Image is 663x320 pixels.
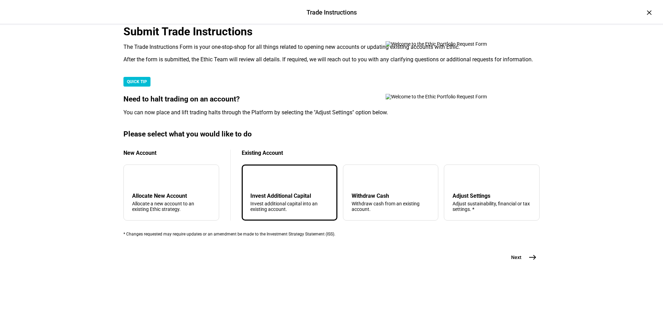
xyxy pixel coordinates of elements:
[353,175,361,183] mat-icon: arrow_upward
[386,94,510,99] img: Welcome to the Ethic Portfolio Request Form
[386,41,510,47] img: Welcome to the Ethic Portfolio Request Form
[352,201,430,212] div: Withdraw cash from an existing account.
[123,56,540,63] div: After the form is submitted, the Ethic Team will review all details. If required, we will reach o...
[123,109,540,116] div: You can now place and lift trading halts through the Platform by selecting the "Adjust Settings" ...
[250,201,329,212] div: Invest additional capital into an existing account.
[453,173,464,184] mat-icon: tune
[123,44,540,51] div: The Trade Instructions Form is your one-stop-shop for all things related to opening new accounts ...
[134,175,142,183] mat-icon: add
[644,7,655,18] div: ×
[123,232,540,237] div: * Changes requested may require updates or an amendment be made to the Investment Strategy Statem...
[511,254,522,261] span: Next
[123,95,540,104] div: Need to halt trading on an account?
[453,193,531,199] div: Adjust Settings
[242,150,540,156] div: Existing Account
[123,25,540,38] div: Submit Trade Instructions
[528,253,537,261] mat-icon: east
[252,175,260,183] mat-icon: arrow_downward
[123,130,540,139] div: Please select what you would like to do
[123,150,219,156] div: New Account
[132,193,210,199] div: Allocate New Account
[503,250,540,264] button: Next
[453,201,531,212] div: Adjust sustainability, financial or tax settings. *
[352,193,430,199] div: Withdraw Cash
[132,201,210,212] div: Allocate a new account to an existing Ethic strategy.
[123,77,150,87] div: QUICK TIP
[250,193,329,199] div: Invest Additional Capital
[307,8,357,17] div: Trade Instructions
